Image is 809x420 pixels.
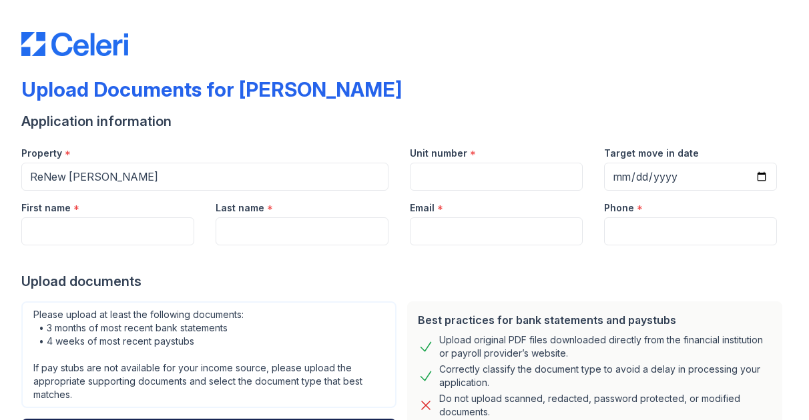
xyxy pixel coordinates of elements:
div: Application information [21,112,788,131]
label: First name [21,201,71,215]
label: Unit number [410,147,467,160]
div: Correctly classify the document type to avoid a delay in processing your application. [439,363,772,389]
div: Upload documents [21,272,788,291]
label: Last name [216,201,264,215]
label: Property [21,147,62,160]
label: Target move in date [604,147,699,160]
div: Please upload at least the following documents: • 3 months of most recent bank statements • 4 wee... [21,301,396,408]
div: Upload original PDF files downloaded directly from the financial institution or payroll provider’... [439,333,772,360]
div: Best practices for bank statements and paystubs [418,312,772,328]
label: Email [410,201,435,215]
div: Upload Documents for [PERSON_NAME] [21,77,402,101]
label: Phone [604,201,634,215]
div: Do not upload scanned, redacted, password protected, or modified documents. [439,392,772,419]
img: CE_Logo_Blue-a8612792a0a2168367f1c8372b55b34899dd931a85d93a1a3d3e32e68fde9ad4.png [21,32,128,56]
